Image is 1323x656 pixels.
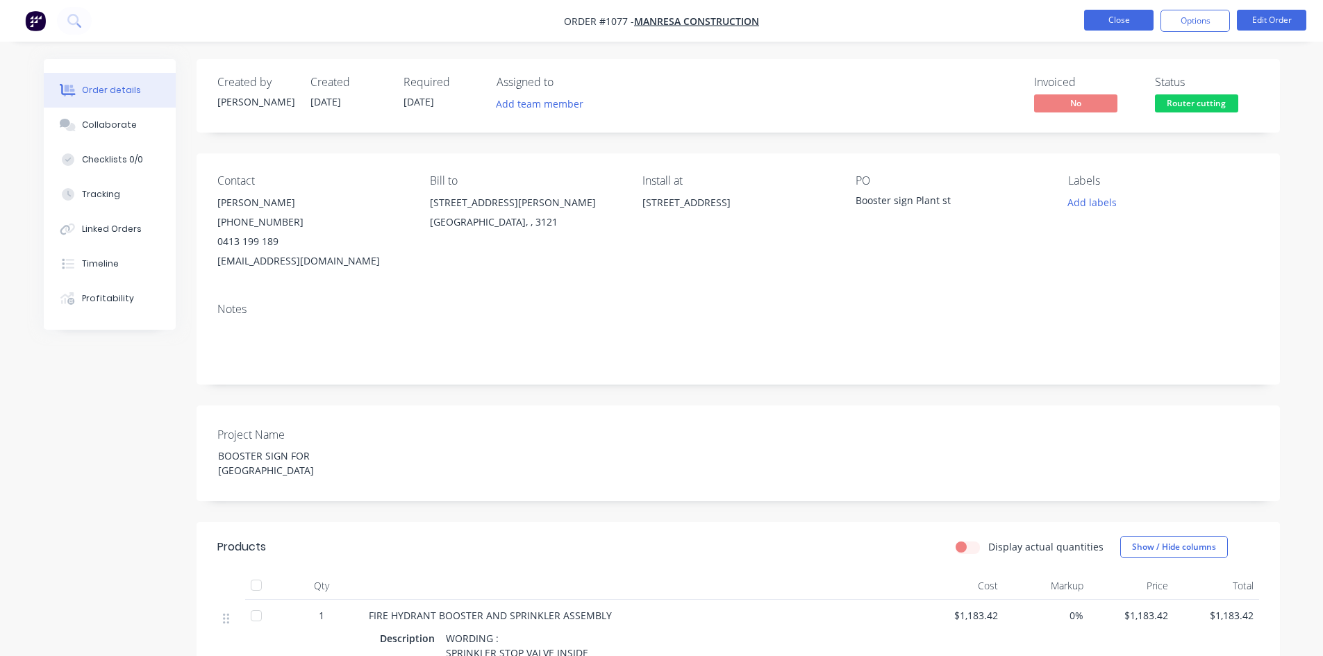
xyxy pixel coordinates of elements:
[217,251,408,271] div: [EMAIL_ADDRESS][DOMAIN_NAME]
[82,119,137,131] div: Collaborate
[924,608,999,623] span: $1,183.42
[1084,10,1154,31] button: Close
[856,193,1029,212] div: Booster sign Plant st
[430,193,620,237] div: [STREET_ADDRESS][PERSON_NAME][GEOGRAPHIC_DATA], , 3121
[497,94,591,113] button: Add team member
[1120,536,1228,558] button: Show / Hide columns
[217,426,391,443] label: Project Name
[310,95,341,108] span: [DATE]
[403,76,480,89] div: Required
[369,609,612,622] span: FIRE HYDRANT BOOSTER AND SPRINKLER ASSEMBLY
[217,539,266,555] div: Products
[430,174,620,187] div: Bill to
[44,73,176,108] button: Order details
[25,10,46,31] img: Factory
[488,94,590,113] button: Add team member
[310,76,387,89] div: Created
[217,193,408,271] div: [PERSON_NAME][PHONE_NUMBER]0413 199 189[EMAIL_ADDRESS][DOMAIN_NAME]
[1034,94,1117,112] span: No
[1068,174,1258,187] div: Labels
[1155,94,1238,112] span: Router cutting
[1095,608,1169,623] span: $1,183.42
[217,174,408,187] div: Contact
[217,193,408,212] div: [PERSON_NAME]
[44,281,176,316] button: Profitability
[280,572,363,600] div: Qty
[1009,608,1083,623] span: 0%
[82,292,134,305] div: Profitability
[1174,572,1259,600] div: Total
[1089,572,1174,600] div: Price
[1155,76,1259,89] div: Status
[44,108,176,142] button: Collaborate
[634,15,759,28] a: Manresa Construction
[319,608,324,623] span: 1
[1237,10,1306,31] button: Edit Order
[82,188,120,201] div: Tracking
[1034,76,1138,89] div: Invoiced
[642,193,833,237] div: [STREET_ADDRESS]
[1004,572,1089,600] div: Markup
[44,177,176,212] button: Tracking
[856,174,1046,187] div: PO
[430,212,620,232] div: [GEOGRAPHIC_DATA], , 3121
[1155,94,1238,115] button: Router cutting
[564,15,634,28] span: Order #1077 -
[44,142,176,177] button: Checklists 0/0
[217,232,408,251] div: 0413 199 189
[642,193,833,212] div: [STREET_ADDRESS]
[1060,193,1124,212] button: Add labels
[82,84,141,96] div: Order details
[44,212,176,246] button: Linked Orders
[642,174,833,187] div: Install at
[82,153,143,166] div: Checklists 0/0
[430,193,620,212] div: [STREET_ADDRESS][PERSON_NAME]
[380,628,440,648] div: Description
[44,246,176,281] button: Timeline
[82,223,142,235] div: Linked Orders
[217,212,408,232] div: [PHONE_NUMBER]
[217,76,294,89] div: Created by
[988,539,1104,554] label: Display actual quantities
[403,95,434,108] span: [DATE]
[1179,608,1254,623] span: $1,183.42
[1160,10,1230,32] button: Options
[919,572,1004,600] div: Cost
[217,94,294,109] div: [PERSON_NAME]
[497,76,635,89] div: Assigned to
[82,258,119,270] div: Timeline
[217,303,1259,316] div: Notes
[207,446,381,480] div: BOOSTER SIGN FOR [GEOGRAPHIC_DATA]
